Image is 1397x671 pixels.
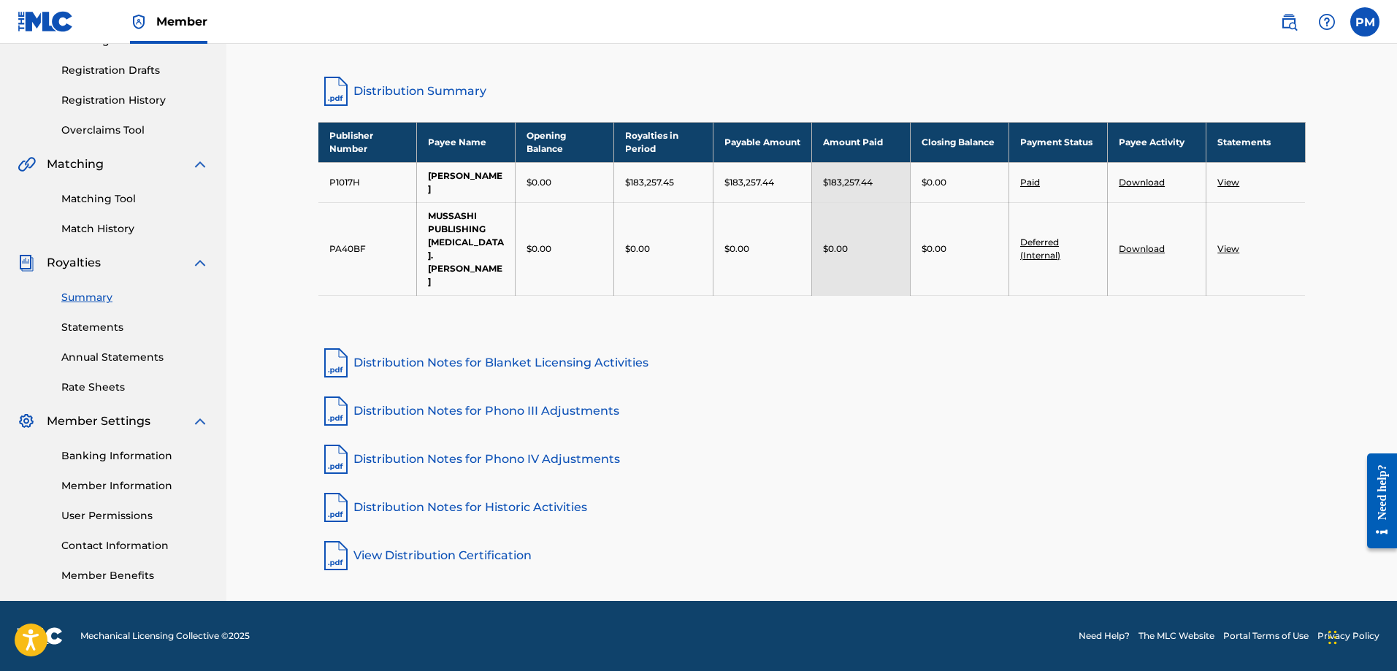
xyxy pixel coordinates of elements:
[18,156,36,173] img: Matching
[61,508,209,524] a: User Permissions
[922,176,946,189] p: $0.00
[1008,122,1107,162] th: Payment Status
[1324,601,1397,671] iframe: Chat Widget
[811,122,910,162] th: Amount Paid
[47,156,104,173] span: Matching
[318,538,353,573] img: pdf
[1119,243,1165,254] a: Download
[61,123,209,138] a: Overclaims Tool
[318,490,1306,525] a: Distribution Notes for Historic Activities
[18,627,63,645] img: logo
[1020,237,1060,261] a: Deferred (Internal)
[61,538,209,553] a: Contact Information
[625,176,674,189] p: $183,257.45
[1138,629,1214,643] a: The MLC Website
[318,122,417,162] th: Publisher Number
[18,413,35,430] img: Member Settings
[1328,616,1337,659] div: Ziehen
[1324,601,1397,671] div: Chat-Widget
[1020,177,1040,188] a: Paid
[922,242,946,256] p: $0.00
[61,350,209,365] a: Annual Statements
[318,394,1306,429] a: Distribution Notes for Phono III Adjustments
[130,13,148,31] img: Top Rightsholder
[318,490,353,525] img: pdf
[191,413,209,430] img: expand
[1356,442,1397,560] iframe: Resource Center
[724,176,774,189] p: $183,257.44
[61,63,209,78] a: Registration Drafts
[1317,629,1379,643] a: Privacy Policy
[1280,13,1298,31] img: search
[713,122,811,162] th: Payable Amount
[61,380,209,395] a: Rate Sheets
[318,74,1306,109] a: Distribution Summary
[191,156,209,173] img: expand
[47,413,150,430] span: Member Settings
[1217,243,1239,254] a: View
[910,122,1008,162] th: Closing Balance
[318,345,353,380] img: pdf
[1312,7,1341,37] div: Help
[417,162,516,202] td: [PERSON_NAME]
[1318,13,1336,31] img: help
[61,478,209,494] a: Member Information
[614,122,713,162] th: Royalties in Period
[61,221,209,237] a: Match History
[61,568,209,583] a: Member Benefits
[1274,7,1304,37] a: Public Search
[18,254,35,272] img: Royalties
[1119,177,1165,188] a: Download
[61,290,209,305] a: Summary
[1206,122,1305,162] th: Statements
[527,176,551,189] p: $0.00
[417,202,516,295] td: MUSSASHI PUBLISHING [MEDICAL_DATA]. [PERSON_NAME]
[318,394,353,429] img: pdf
[318,74,353,109] img: distribution-summary-pdf
[625,242,650,256] p: $0.00
[318,442,1306,477] a: Distribution Notes for Phono IV Adjustments
[527,242,551,256] p: $0.00
[823,176,873,189] p: $183,257.44
[1350,7,1379,37] div: User Menu
[1079,629,1130,643] a: Need Help?
[724,242,749,256] p: $0.00
[1217,177,1239,188] a: View
[61,93,209,108] a: Registration History
[1108,122,1206,162] th: Payee Activity
[61,320,209,335] a: Statements
[516,122,614,162] th: Opening Balance
[156,13,207,30] span: Member
[1223,629,1309,643] a: Portal Terms of Use
[61,191,209,207] a: Matching Tool
[318,202,417,295] td: PA40BF
[191,254,209,272] img: expand
[61,448,209,464] a: Banking Information
[80,629,250,643] span: Mechanical Licensing Collective © 2025
[318,538,1306,573] a: View Distribution Certification
[318,442,353,477] img: pdf
[318,345,1306,380] a: Distribution Notes for Blanket Licensing Activities
[47,254,101,272] span: Royalties
[18,11,74,32] img: MLC Logo
[823,242,848,256] p: $0.00
[417,122,516,162] th: Payee Name
[318,162,417,202] td: P1017H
